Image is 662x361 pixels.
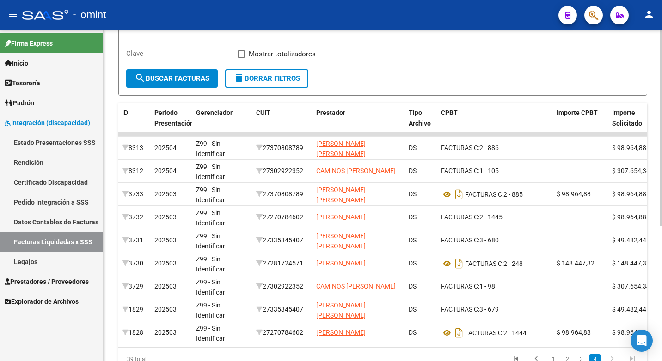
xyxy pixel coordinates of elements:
[126,69,218,88] button: Buscar Facturas
[5,118,90,128] span: Integración (discapacidad)
[154,259,177,267] span: 202503
[612,329,646,336] span: $ 98.964,88
[644,9,655,20] mat-icon: person
[5,58,28,68] span: Inicio
[313,103,405,144] datatable-header-cell: Prestador
[441,167,479,174] span: FACTURAS C:
[316,140,366,158] span: [PERSON_NAME] [PERSON_NAME]
[122,212,147,223] div: 3732
[409,329,417,336] span: DS
[453,256,465,271] i: Descargar documento
[256,327,309,338] div: 27270784602
[441,283,479,290] span: FACTURAS C:
[441,306,479,313] span: FACTURAS C:
[612,306,646,313] span: $ 49.482,44
[192,103,252,144] datatable-header-cell: Gerenciador
[5,277,89,287] span: Prestadores / Proveedores
[316,259,366,267] span: [PERSON_NAME]
[122,304,147,315] div: 1829
[465,260,503,267] span: FACTURAS C:
[612,109,642,127] span: Importe Solicitado
[441,235,549,246] div: 3 - 680
[154,329,177,336] span: 202503
[154,236,177,244] span: 202503
[118,103,151,144] datatable-header-cell: ID
[557,259,595,267] span: $ 148.447,32
[441,144,479,151] span: FACTURAS C:
[196,301,225,319] span: Z99 - Sin Identificar
[316,329,366,336] span: [PERSON_NAME]
[122,166,147,176] div: 8312
[196,186,225,204] span: Z99 - Sin Identificar
[409,236,417,244] span: DS
[316,232,366,250] span: [PERSON_NAME] [PERSON_NAME]
[196,140,225,158] span: Z99 - Sin Identificar
[256,281,309,292] div: 27302922352
[5,296,79,307] span: Explorador de Archivos
[409,190,417,198] span: DS
[154,283,177,290] span: 202503
[316,186,366,204] span: [PERSON_NAME] [PERSON_NAME]
[256,258,309,269] div: 27281724571
[441,187,549,202] div: 2 - 885
[316,109,345,116] span: Prestador
[409,109,431,127] span: Tipo Archivo
[122,281,147,292] div: 3729
[437,103,553,144] datatable-header-cell: CPBT
[631,330,653,352] div: Open Intercom Messenger
[441,213,479,221] span: FACTURAS C:
[316,167,396,174] span: CAMINOS [PERSON_NAME]
[122,189,147,199] div: 3733
[196,163,225,181] span: Z99 - Sin Identificar
[256,304,309,315] div: 27335345407
[409,167,417,174] span: DS
[465,191,503,198] span: FACTURAS C:
[196,232,225,250] span: Z99 - Sin Identificar
[256,189,309,199] div: 27370808789
[612,190,646,198] span: $ 98.964,88
[73,5,106,25] span: - omint
[256,212,309,223] div: 27270784602
[441,143,549,153] div: 2 - 886
[441,212,549,223] div: 2 - 1445
[465,329,503,337] span: FACTURAS C:
[557,329,591,336] span: $ 98.964,88
[196,278,225,296] span: Z99 - Sin Identificar
[154,213,177,221] span: 202503
[441,304,549,315] div: 3 - 679
[256,109,270,116] span: CUIT
[612,259,650,267] span: $ 148.447,32
[441,256,549,271] div: 2 - 248
[405,103,437,144] datatable-header-cell: Tipo Archivo
[5,78,40,88] span: Tesorería
[409,144,417,151] span: DS
[196,109,233,116] span: Gerenciador
[225,69,308,88] button: Borrar Filtros
[196,255,225,273] span: Z99 - Sin Identificar
[316,213,366,221] span: [PERSON_NAME]
[612,144,646,151] span: $ 98.964,88
[252,103,313,144] datatable-header-cell: CUIT
[5,98,34,108] span: Padrón
[441,109,458,116] span: CPBT
[122,258,147,269] div: 3730
[122,143,147,153] div: 8313
[441,166,549,176] div: 1 - 105
[122,109,128,116] span: ID
[122,235,147,246] div: 3731
[196,209,225,227] span: Z99 - Sin Identificar
[196,325,225,343] span: Z99 - Sin Identificar
[557,190,591,198] span: $ 98.964,88
[5,38,53,48] span: Firma Express
[453,325,465,340] i: Descargar documento
[256,166,309,176] div: 27302922352
[409,306,417,313] span: DS
[154,144,177,151] span: 202504
[122,327,147,338] div: 1828
[409,259,417,267] span: DS
[612,167,650,174] span: $ 307.654,34
[553,103,608,144] datatable-header-cell: Importe CPBT
[7,9,18,20] mat-icon: menu
[154,306,177,313] span: 202503
[151,103,192,144] datatable-header-cell: Período Presentación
